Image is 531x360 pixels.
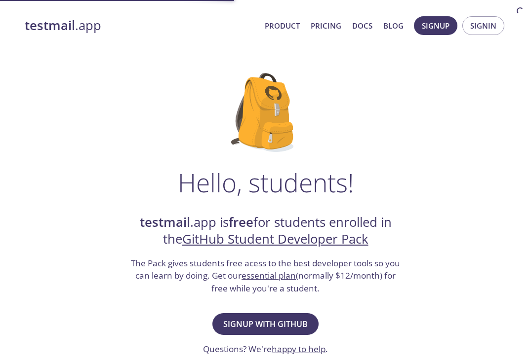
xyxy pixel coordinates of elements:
img: github-student-backpack.png [231,73,300,152]
strong: testmail [140,214,190,231]
h3: The Pack gives students free acess to the best developer tools so you can learn by doing. Get our... [130,257,402,295]
span: Signup with GitHub [223,317,308,331]
a: testmail.app [25,17,257,34]
button: Signup with GitHub [212,313,319,335]
h1: Hello, students! [178,168,354,197]
a: Product [265,19,300,32]
button: Signup [414,16,457,35]
span: Signin [470,19,496,32]
a: Pricing [311,19,341,32]
strong: testmail [25,17,75,34]
strong: free [229,214,253,231]
a: Blog [383,19,404,32]
a: Docs [352,19,372,32]
a: GitHub Student Developer Pack [182,230,368,248]
a: happy to help [272,343,326,355]
h3: Questions? We're . [203,343,328,356]
a: essential plan [242,270,296,281]
span: Signup [422,19,449,32]
h2: .app is for students enrolled in the [130,214,402,248]
button: Signin [462,16,504,35]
